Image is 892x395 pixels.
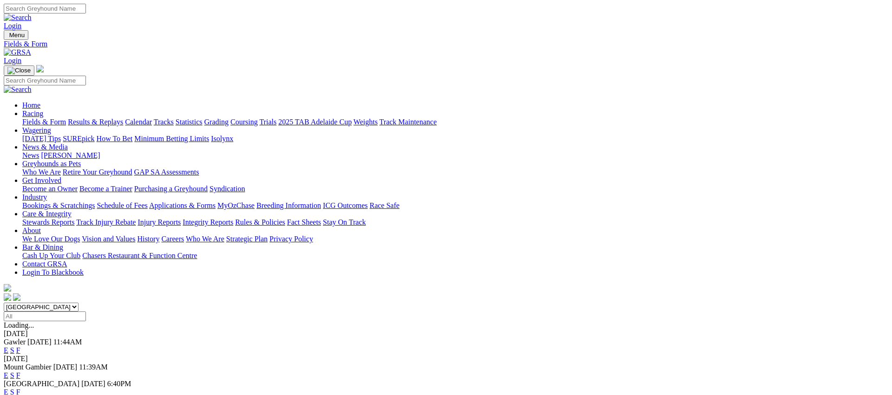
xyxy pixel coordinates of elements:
img: Search [4,13,32,22]
a: [DATE] Tips [22,135,61,142]
a: F [16,371,20,379]
a: Who We Are [22,168,61,176]
div: Fields & Form [4,40,888,48]
span: Mount Gambier [4,363,52,371]
span: Menu [9,32,25,39]
a: Wagering [22,126,51,134]
span: Loading... [4,321,34,329]
a: Bar & Dining [22,243,63,251]
input: Search [4,76,86,85]
a: Rules & Policies [235,218,285,226]
a: Who We Are [186,235,224,243]
a: Bookings & Scratchings [22,201,95,209]
a: [PERSON_NAME] [41,151,100,159]
a: Become an Owner [22,185,78,193]
div: Care & Integrity [22,218,888,227]
a: Integrity Reports [183,218,233,226]
a: About [22,227,41,234]
a: Greyhounds as Pets [22,160,81,168]
a: Vision and Values [82,235,135,243]
button: Toggle navigation [4,30,28,40]
a: Stay On Track [323,218,366,226]
a: News & Media [22,143,68,151]
div: [DATE] [4,330,888,338]
a: Strategic Plan [226,235,268,243]
div: About [22,235,888,243]
a: Results & Replays [68,118,123,126]
a: Minimum Betting Limits [134,135,209,142]
div: [DATE] [4,355,888,363]
img: logo-grsa-white.png [4,284,11,291]
a: SUREpick [63,135,94,142]
a: Retire Your Greyhound [63,168,132,176]
a: Coursing [230,118,258,126]
a: Breeding Information [256,201,321,209]
a: Home [22,101,40,109]
a: Careers [161,235,184,243]
a: Purchasing a Greyhound [134,185,208,193]
a: Applications & Forms [149,201,216,209]
a: MyOzChase [217,201,255,209]
div: Wagering [22,135,888,143]
a: Fact Sheets [287,218,321,226]
a: Tracks [154,118,174,126]
img: logo-grsa-white.png [36,65,44,72]
a: Weights [354,118,378,126]
a: Cash Up Your Club [22,252,80,259]
a: News [22,151,39,159]
a: E [4,346,8,354]
a: GAP SA Assessments [134,168,199,176]
div: Get Involved [22,185,888,193]
a: Grading [204,118,229,126]
span: 6:40PM [107,380,131,388]
a: Track Injury Rebate [76,218,136,226]
a: Contact GRSA [22,260,67,268]
a: We Love Our Dogs [22,235,80,243]
a: 2025 TAB Adelaide Cup [278,118,352,126]
a: Chasers Restaurant & Function Centre [82,252,197,259]
span: [DATE] [81,380,105,388]
a: F [16,346,20,354]
a: Isolynx [211,135,233,142]
span: 11:44AM [53,338,82,346]
span: 11:39AM [79,363,108,371]
a: How To Bet [97,135,133,142]
a: Race Safe [369,201,399,209]
a: Login [4,22,21,30]
a: Privacy Policy [269,235,313,243]
a: S [10,346,14,354]
a: Syndication [210,185,245,193]
a: Track Maintenance [380,118,437,126]
div: Bar & Dining [22,252,888,260]
a: Login To Blackbook [22,268,84,276]
input: Select date [4,311,86,321]
a: Injury Reports [138,218,181,226]
a: S [10,371,14,379]
a: Racing [22,110,43,117]
button: Toggle navigation [4,65,34,76]
div: Greyhounds as Pets [22,168,888,176]
a: Fields & Form [22,118,66,126]
a: Login [4,57,21,65]
span: [DATE] [27,338,52,346]
img: facebook.svg [4,293,11,301]
a: E [4,371,8,379]
a: History [137,235,159,243]
span: Gawler [4,338,26,346]
a: Trials [259,118,276,126]
div: Industry [22,201,888,210]
a: Get Involved [22,176,61,184]
a: ICG Outcomes [323,201,367,209]
a: Stewards Reports [22,218,74,226]
div: Racing [22,118,888,126]
a: Statistics [176,118,203,126]
div: News & Media [22,151,888,160]
input: Search [4,4,86,13]
img: GRSA [4,48,31,57]
span: [DATE] [53,363,78,371]
a: Care & Integrity [22,210,72,218]
img: twitter.svg [13,293,20,301]
a: Schedule of Fees [97,201,147,209]
img: Close [7,67,31,74]
img: Search [4,85,32,94]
